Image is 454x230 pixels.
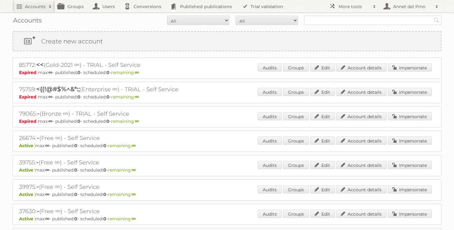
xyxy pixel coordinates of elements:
a: Impersonate [388,161,432,169]
a: Account details [336,210,387,218]
h2: 79065: (Bronze ∞) - TRIAL - Self Service [19,110,237,118]
strong: ∞ [132,216,136,222]
h2: 37630: (Free ∞) - Self Service [19,207,237,215]
span: Active [19,216,35,222]
h2: 26674: (Free ∞) - Self Service [19,134,237,142]
h2: 39975: (Free ∞) - Self Service [19,183,237,191]
strong: ∞ [45,192,49,197]
a: Audits [258,63,282,72]
h2: 85772: (Gold-2021 ∞) - TRIAL - Self Service [19,61,237,69]
a: Audits [258,88,282,96]
a: Groups [283,210,309,218]
strong: 0 [103,143,106,148]
strong: ∞ [48,118,52,124]
p: max: - published: - scheduled: - [19,216,435,222]
strong: 0 [103,216,106,222]
a: Audits [258,185,282,193]
a: Account details [336,88,387,96]
strong: ∞ [132,192,136,197]
a: Groups [283,112,309,120]
strong: ∞ [45,216,49,222]
a: Edit [310,88,335,96]
p: max: - published: - scheduled: - [19,143,435,148]
strong: ∞ [45,167,49,173]
span: Active [19,143,35,148]
strong: 0 [74,143,77,148]
strong: ∞ [132,167,136,173]
span: - [36,158,39,166]
h2: Accounts [25,3,46,10]
p: max: - published: - scheduled: - [19,192,435,197]
span: <{(!@#$%^&*:; [36,85,80,93]
span: Expired [19,94,38,100]
strong: 0 [77,94,81,100]
a: Impersonate [388,137,432,145]
a: Edit [310,161,335,169]
strong: ∞ [48,70,52,75]
strong: 0 [74,216,77,222]
span: remaining: [108,216,136,222]
span: Expired [19,118,38,124]
p: max: - published: - scheduled: - [19,70,435,75]
a: Impersonate [388,63,432,72]
span: Active [19,167,35,173]
span: - [37,207,39,215]
strong: 0 [77,70,81,75]
a: Edit [310,137,335,145]
a: Audits [258,137,282,145]
h2: 75759: (Enterprise ∞) - TRIAL - Self Service [19,85,237,93]
h2: 39755: (Free ∞) - Self Service [19,158,237,167]
a: Groups [283,63,309,72]
h2: More tools [339,3,370,10]
span: - [37,183,39,190]
a: Impersonate [388,210,432,218]
a: Account details [336,112,387,120]
span: << [36,61,44,68]
a: Groups [283,161,309,169]
strong: 0 [106,70,110,75]
a: Account details [336,161,387,169]
a: Groups [283,137,309,145]
a: Edit [310,185,335,193]
span: remaining: [111,70,139,75]
a: Audits [258,112,282,120]
a: Account details [336,185,387,193]
span: remaining: [108,143,136,148]
p: max: - published: - scheduled: - [19,118,435,124]
a: Impersonate [388,185,432,193]
a: Account details [336,137,387,145]
a: Edit [310,63,335,72]
span: remaining: [111,94,139,100]
a: Create new account [13,32,441,51]
strong: 0 [103,167,106,173]
p: max: - published: - scheduled: - [19,94,435,100]
span: - [37,134,39,142]
strong: 0 [106,94,110,100]
span: remaining: [111,118,139,124]
strong: ∞ [48,94,52,100]
span: - [37,110,40,117]
strong: ∞ [45,143,49,148]
strong: ∞ [135,94,139,100]
a: Audits [258,210,282,218]
p: max: - published: - scheduled: - [19,167,435,173]
span: remaining: [108,192,136,197]
span: remaining: [108,167,136,173]
a: Impersonate [388,112,432,120]
a: Groups [283,185,309,193]
strong: 0 [103,192,106,197]
a: Account details [336,63,387,72]
a: Audits [258,161,282,169]
strong: ∞ [135,70,139,75]
span: Active [19,192,35,197]
input: Search [432,16,441,25]
a: Impersonate [388,88,432,96]
strong: 0 [74,167,77,173]
strong: ∞ [132,143,136,148]
strong: 0 [77,118,81,124]
strong: ∞ [135,118,139,124]
h2: Annet del Pino [392,3,432,10]
strong: 0 [74,192,77,197]
a: Groups [283,88,309,96]
span: Expired [19,70,38,75]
